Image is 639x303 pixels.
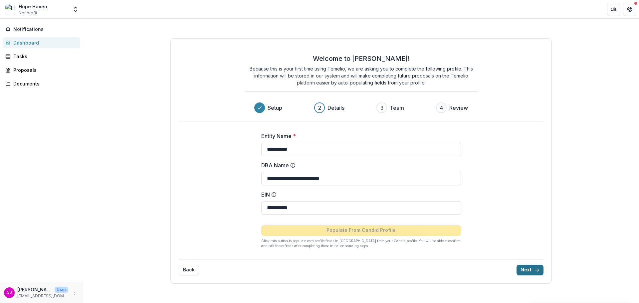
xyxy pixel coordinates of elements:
[517,265,543,275] button: Next
[449,104,468,112] h3: Review
[245,65,478,86] p: Because this is your first time using Temelio, we are asking you to complete the following profil...
[5,4,16,15] img: Hope Haven
[3,51,80,62] a: Tasks
[440,104,443,112] div: 4
[390,104,404,112] h3: Team
[3,24,80,35] button: Notifications
[607,3,620,16] button: Partners
[318,104,321,112] div: 2
[261,238,461,248] p: Click this button to populate core profile fields in [GEOGRAPHIC_DATA] from your Candid profile. ...
[17,286,52,293] p: [PERSON_NAME]
[261,132,457,140] label: Entity Name
[13,39,75,46] div: Dashboard
[13,67,75,74] div: Proposals
[179,265,199,275] button: Back
[7,290,12,295] div: Stella Johnson
[19,3,47,10] div: Hope Haven
[71,289,79,297] button: More
[268,104,282,112] h3: Setup
[261,191,457,199] label: EIN
[380,104,383,112] div: 3
[13,80,75,87] div: Documents
[17,293,68,299] p: [EMAIL_ADDRESS][DOMAIN_NAME]
[3,65,80,76] a: Proposals
[623,3,636,16] button: Get Help
[313,55,410,63] h2: Welcome to [PERSON_NAME]!
[254,102,468,113] div: Progress
[3,37,80,48] a: Dashboard
[13,27,78,32] span: Notifications
[13,53,75,60] div: Tasks
[55,287,68,293] p: User
[19,10,37,16] span: Nonprofit
[261,161,457,169] label: DBA Name
[3,78,80,89] a: Documents
[261,225,461,236] button: Populate From Candid Profile
[71,3,80,16] button: Open entity switcher
[327,104,344,112] h3: Details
